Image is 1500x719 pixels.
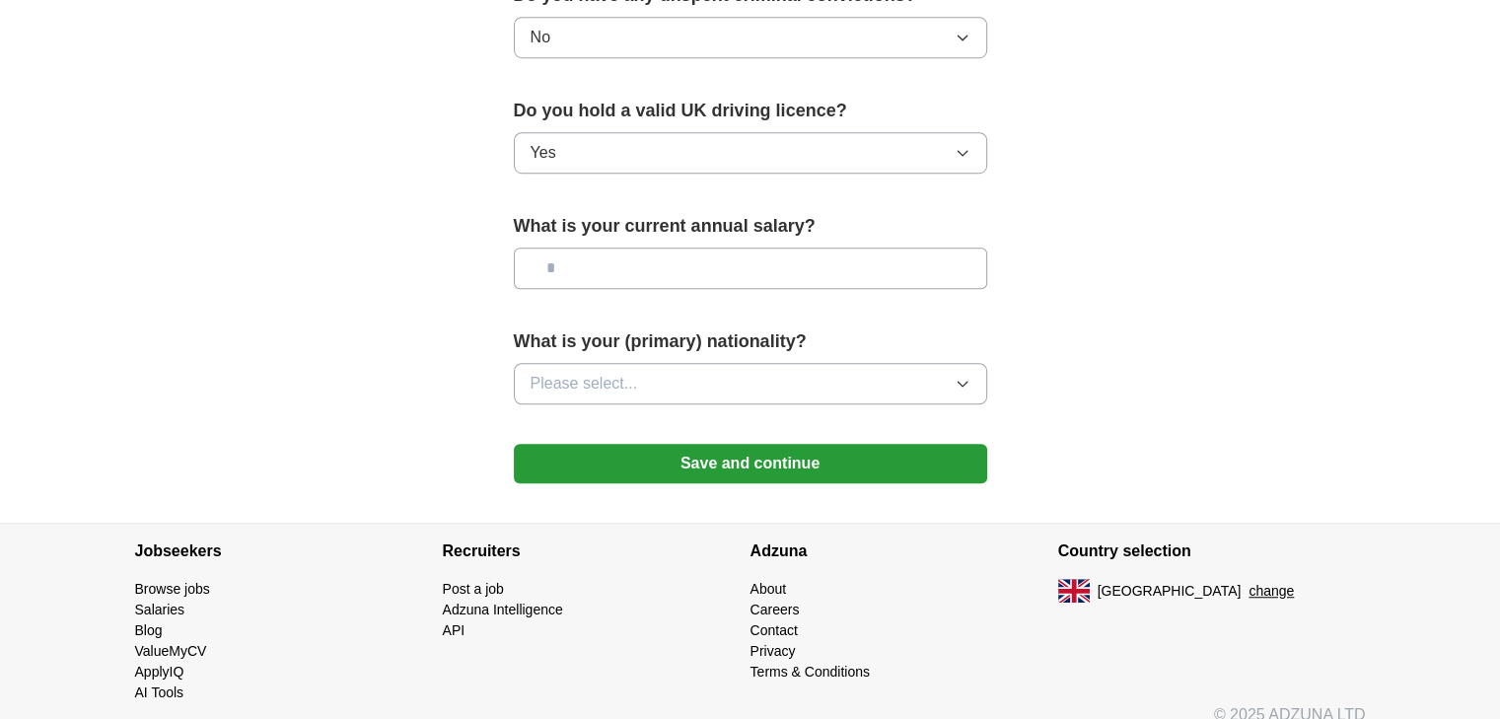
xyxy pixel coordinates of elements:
[135,602,185,617] a: Salaries
[531,141,556,165] span: Yes
[443,602,563,617] a: Adzuna Intelligence
[514,98,987,124] label: Do you hold a valid UK driving licence?
[1249,581,1294,602] button: change
[531,26,550,49] span: No
[750,602,800,617] a: Careers
[514,444,987,483] button: Save and continue
[443,622,465,638] a: API
[514,363,987,404] button: Please select...
[135,622,163,638] a: Blog
[135,581,210,597] a: Browse jobs
[1058,524,1366,579] h4: Country selection
[750,664,870,680] a: Terms & Conditions
[514,132,987,174] button: Yes
[135,684,184,700] a: AI Tools
[750,622,798,638] a: Contact
[135,643,207,659] a: ValueMyCV
[750,581,787,597] a: About
[514,17,987,58] button: No
[750,643,796,659] a: Privacy
[1098,581,1242,602] span: [GEOGRAPHIC_DATA]
[514,328,987,355] label: What is your (primary) nationality?
[135,664,184,680] a: ApplyIQ
[514,213,987,240] label: What is your current annual salary?
[1058,579,1090,603] img: UK flag
[443,581,504,597] a: Post a job
[531,372,638,395] span: Please select...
